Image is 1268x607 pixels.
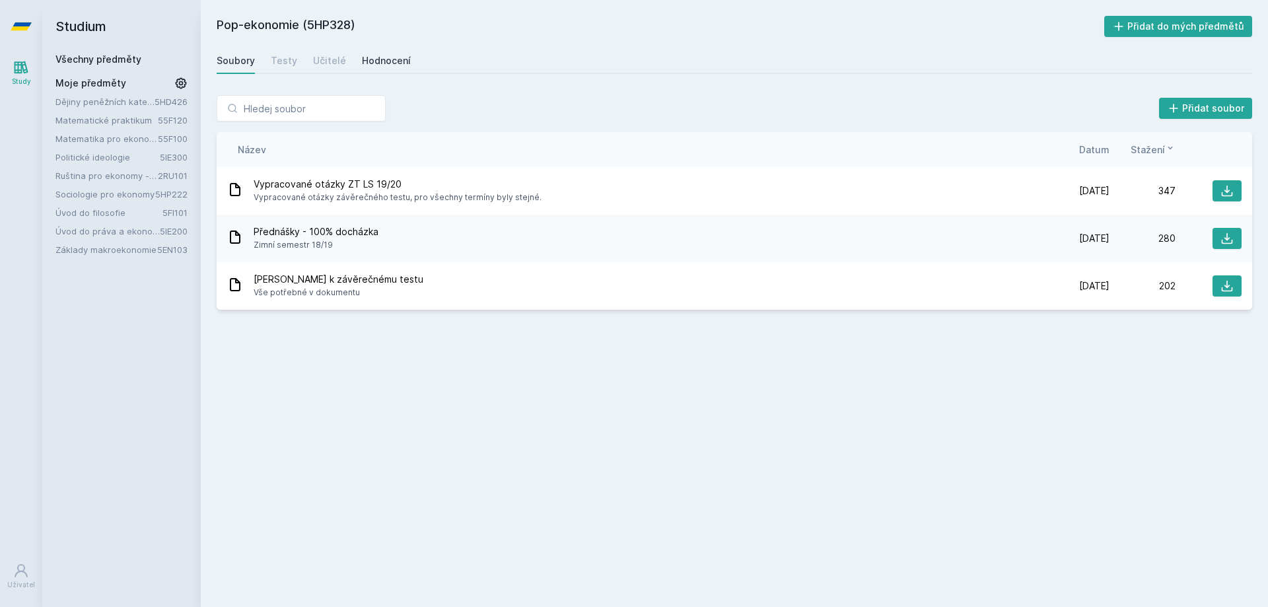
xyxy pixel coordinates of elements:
div: 202 [1109,279,1176,293]
div: Soubory [217,54,255,67]
a: 5HP222 [155,189,188,199]
a: 55F120 [158,115,188,125]
a: 55F100 [158,133,188,144]
a: Hodnocení [362,48,411,74]
a: Sociologie pro ekonomy [55,188,155,201]
a: Politické ideologie [55,151,160,164]
span: Vypracované otázky závěrečného testu, pro všechny termíny byly stejné. [254,191,542,204]
div: Uživatel [7,580,35,590]
a: 5FI101 [162,207,188,218]
span: Přednášky - 100% docházka [254,225,378,238]
div: 347 [1109,184,1176,197]
span: [DATE] [1079,279,1109,293]
a: Matematika pro ekonomy (Matematika A) [55,132,158,145]
button: Přidat soubor [1159,98,1253,119]
a: Matematické praktikum [55,114,158,127]
span: [PERSON_NAME] k závěrečnému testu [254,273,423,286]
button: Název [238,143,266,157]
button: Přidat do mých předmětů [1104,16,1253,37]
span: Zimní semestr 18/19 [254,238,378,252]
button: Stažení [1131,143,1176,157]
span: [DATE] [1079,232,1109,245]
span: Vše potřebné v dokumentu [254,286,423,299]
div: Study [12,77,31,87]
a: 5IE200 [160,226,188,236]
a: 5HD426 [155,96,188,107]
span: Vypracované otázky ZT LS 19/20 [254,178,542,191]
a: Testy [271,48,297,74]
a: 5IE300 [160,152,188,162]
div: 280 [1109,232,1176,245]
a: Základy makroekonomie [55,243,157,256]
a: Uživatel [3,556,40,596]
div: Učitelé [313,54,346,67]
a: 2RU101 [158,170,188,181]
div: Hodnocení [362,54,411,67]
a: Úvod do filosofie [55,206,162,219]
a: Soubory [217,48,255,74]
a: Study [3,53,40,93]
h2: Pop-ekonomie (5HP328) [217,16,1104,37]
input: Hledej soubor [217,95,386,122]
span: Stažení [1131,143,1165,157]
button: Datum [1079,143,1109,157]
div: Testy [271,54,297,67]
span: [DATE] [1079,184,1109,197]
a: 5EN103 [157,244,188,255]
span: Moje předměty [55,77,126,90]
a: Učitelé [313,48,346,74]
a: Dějiny peněžních kategorií a institucí [55,95,155,108]
a: Úvod do práva a ekonomie [55,225,160,238]
a: Všechny předměty [55,54,141,65]
a: Ruština pro ekonomy - základní úroveň 1 (A1) [55,169,158,182]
